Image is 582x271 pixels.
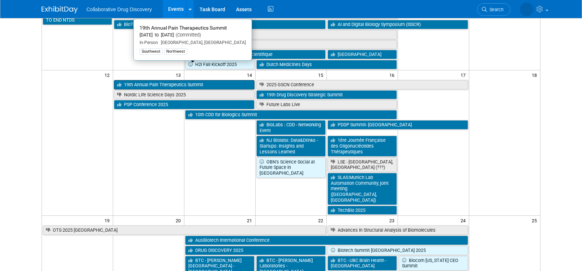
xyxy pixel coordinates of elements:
span: 12 [104,70,113,79]
span: In-Person [140,40,158,45]
span: 14 [246,70,255,79]
a: Nordic Life Science Days 2025 [114,90,254,100]
span: Search [487,7,504,12]
a: OBN’s Science Social at Future Space in [GEOGRAPHIC_DATA] [256,157,326,178]
a: Search [477,3,510,16]
span: (Committed) [174,32,201,38]
div: Southwest [140,48,163,55]
a: PDDP Summit- [GEOGRAPHIC_DATA] [328,120,468,130]
a: Advances in Structural Analysis of Biomolecules [328,226,468,235]
span: 16 [389,70,398,79]
a: Biotech Summit [GEOGRAPHIC_DATA] 2025 [328,246,468,255]
a: DRUG DISCOVERY 2025 [185,246,326,255]
span: 21 [246,216,255,225]
a: Dutch Medicines Days [256,60,397,69]
span: 20 [175,216,184,225]
img: Keith Williamson [520,3,534,16]
a: 1ère Journée Française des Oligonucléotides Thérapeutiques [328,136,397,156]
span: 24 [460,216,469,225]
a: TechBio 2025 [328,206,397,215]
a: SLAS:Munich Lab Automation Community, joint meeting ([GEOGRAPHIC_DATA], [GEOGRAPHIC_DATA]) [328,173,397,205]
a: H2i Fall Kickoff 2025 [185,60,254,69]
a: 10th CDD for Biologics Summit [185,110,397,119]
span: 23 [389,216,398,225]
span: 15 [317,70,326,79]
a: AusBiotech International Conference [185,236,468,245]
span: Collaborative Drug Discovery [86,6,152,12]
a: BioLabs : CDD - Networking Event [256,120,326,135]
span: 19 [104,216,113,225]
a: BTC - UBC Brain Health - [GEOGRAPHIC_DATA] [328,256,397,271]
span: 18 [531,70,540,79]
span: 22 [317,216,326,225]
a: NJ Biolabs: Data&Drinks - Startups: Insights and Lessons Learned [256,136,326,156]
a: OTS 2025 [GEOGRAPHIC_DATA] [43,226,326,235]
a: 2025 GSCN Conference [256,80,468,89]
span: 19th Annual Pain Therapeutics Summit [140,25,227,31]
a: [GEOGRAPHIC_DATA] [328,50,397,59]
a: AI and Digital Biology Symposium (ISSCR) [328,20,468,29]
a: LSE - [GEOGRAPHIC_DATA], [GEOGRAPHIC_DATA] (???) [328,157,397,172]
div: [DATE] to [DATE] [140,32,246,38]
span: 17 [460,70,469,79]
img: ExhibitDay [42,6,78,13]
a: PSP Conference 2025 [114,100,254,109]
a: 19th Drug Discovery Strategic Summit [256,90,397,100]
span: [GEOGRAPHIC_DATA], [GEOGRAPHIC_DATA] [158,40,246,45]
a: Fierce Biotech Summit [185,40,397,49]
div: Northwest [164,48,187,55]
a: Future Labs Live [256,100,397,109]
a: Biocom [US_STATE] CEO Summit [399,256,468,271]
span: 25 [531,216,540,225]
a: BIOSPAIN [185,30,397,39]
a: BioTechX 2025 [114,20,326,29]
span: 13 [175,70,184,79]
a: [DOMAIN_NAME] Congres scientifique [185,50,326,59]
a: 19th Annual Pain Therapeutics Summit [114,80,254,89]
